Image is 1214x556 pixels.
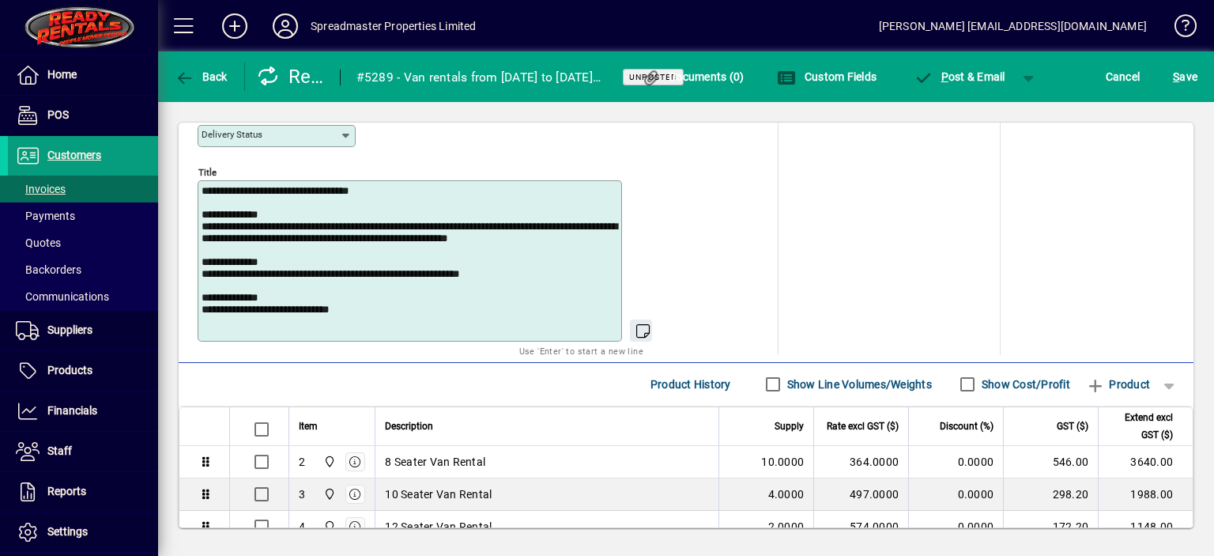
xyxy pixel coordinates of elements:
div: [PERSON_NAME] [EMAIL_ADDRESS][DOMAIN_NAME] [879,13,1147,39]
span: ost & Email [914,70,1005,83]
a: Payments [8,202,158,229]
span: Discount (%) [940,418,993,435]
app-page-header-button: Back [158,62,245,91]
span: GST ($) [1057,418,1088,435]
td: 0.0000 [908,511,1003,543]
div: 497.0000 [824,486,899,502]
a: Financials [8,391,158,431]
span: Custom Fields [777,70,877,83]
a: Products [8,351,158,391]
span: 12 Seater Van Rental [385,519,492,535]
div: 3 [299,486,305,502]
span: Quotes [16,236,61,249]
div: Spreadmaster Properties Limited [311,13,476,39]
a: Staff [8,432,158,471]
button: Cancel [1102,62,1144,91]
label: Show Cost/Profit [978,376,1070,392]
span: Reports [47,485,86,497]
span: Financials [47,404,97,417]
span: 965 State Highway 2 [319,486,337,503]
span: Item [299,418,318,435]
span: Products [47,364,92,376]
span: 965 State Highway 2 [319,518,337,535]
span: 10 Seater Van Rental [385,486,492,502]
span: 965 State Highway 2 [319,453,337,471]
span: Supply [775,418,804,435]
span: Rate excl GST ($) [827,418,899,435]
button: Post & Email [906,62,1013,91]
span: Settings [47,525,88,538]
a: Reports [8,472,158,512]
span: ave [1173,64,1197,89]
button: Save [1169,62,1201,91]
span: Product History [650,372,731,397]
a: Communications [8,283,158,310]
button: Custom Fields [773,62,880,91]
div: Recurring Customer Invoice [257,64,324,89]
button: Product [1078,370,1158,399]
span: 10.0000 [761,454,804,470]
td: 172.20 [1003,511,1098,543]
button: Back [171,62,232,91]
a: Backorders [8,256,158,283]
div: 364.0000 [824,454,899,470]
td: 0.0000 [908,478,1003,511]
mat-label: Title [198,166,217,177]
button: Add [209,12,260,40]
span: Staff [47,444,72,457]
a: Invoices [8,176,158,202]
span: Home [47,68,77,81]
td: 1148.00 [1098,511,1193,543]
a: Suppliers [8,311,158,350]
span: Cancel [1106,64,1140,89]
label: Show Line Volumes/Weights [784,376,932,392]
button: Profile [260,12,311,40]
a: Home [8,55,158,95]
div: 4 [299,519,305,535]
span: Customers [47,149,101,161]
a: POS [8,96,158,135]
span: Payments [16,210,75,222]
span: Suppliers [47,323,92,336]
a: Knowledge Base [1163,3,1194,55]
span: 8 Seater Van Rental [385,454,485,470]
div: 2 [299,454,305,470]
span: Product [1086,372,1150,397]
mat-label: Delivery status [202,129,262,140]
span: Communications [16,290,109,303]
span: 4.0000 [768,486,805,502]
a: Quotes [8,229,158,256]
button: Product History [644,370,737,399]
td: 546.00 [1003,446,1098,478]
span: Back [175,70,228,83]
td: 1988.00 [1098,478,1193,511]
div: 574.0000 [824,519,899,535]
span: Extend excl GST ($) [1108,409,1173,444]
span: Invoices [16,183,66,195]
span: S [1173,70,1179,83]
td: 298.20 [1003,478,1098,511]
div: #5289 - Van rentals from [DATE] to [DATE] 10 x 8 Seaters KWN 865 (MA25G), KWY 695 (MA25G), LBL 44... [356,65,603,90]
td: 0.0000 [908,446,1003,478]
span: Documents (0) [642,70,745,83]
mat-hint: Use 'Enter' to start a new line [519,342,643,360]
span: Backorders [16,263,81,276]
span: 2.0000 [768,519,805,535]
button: Documents (0) [638,62,748,91]
td: 3640.00 [1098,446,1193,478]
span: POS [47,108,69,121]
span: Description [385,418,433,435]
a: Settings [8,513,158,552]
span: P [941,70,948,83]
